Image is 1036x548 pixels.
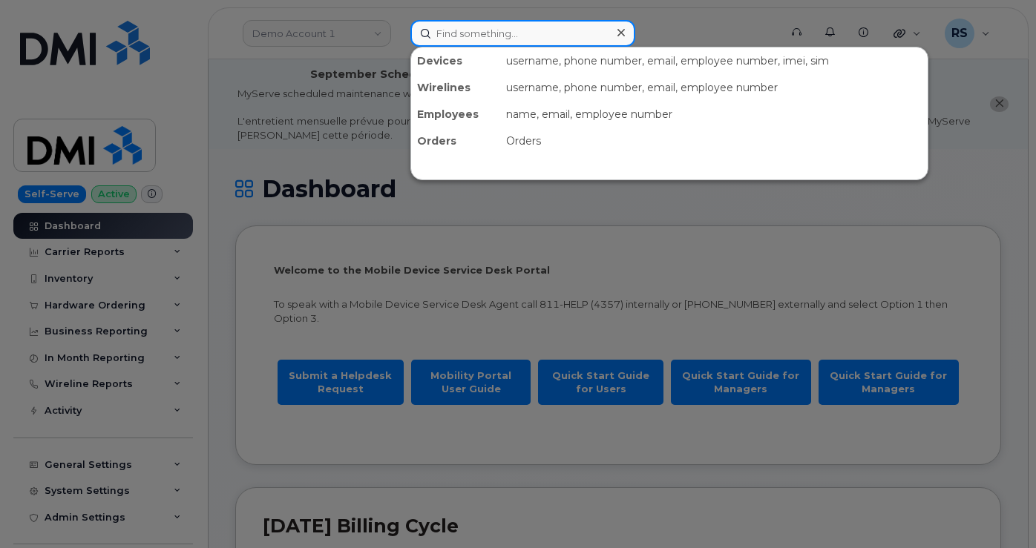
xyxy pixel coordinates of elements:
div: username, phone number, email, employee number, imei, sim [500,47,928,74]
div: Orders [500,128,928,154]
div: Wirelines [411,74,500,101]
div: Orders [411,128,500,154]
div: Devices [411,47,500,74]
div: name, email, employee number [500,101,928,128]
div: username, phone number, email, employee number [500,74,928,101]
div: Employees [411,101,500,128]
